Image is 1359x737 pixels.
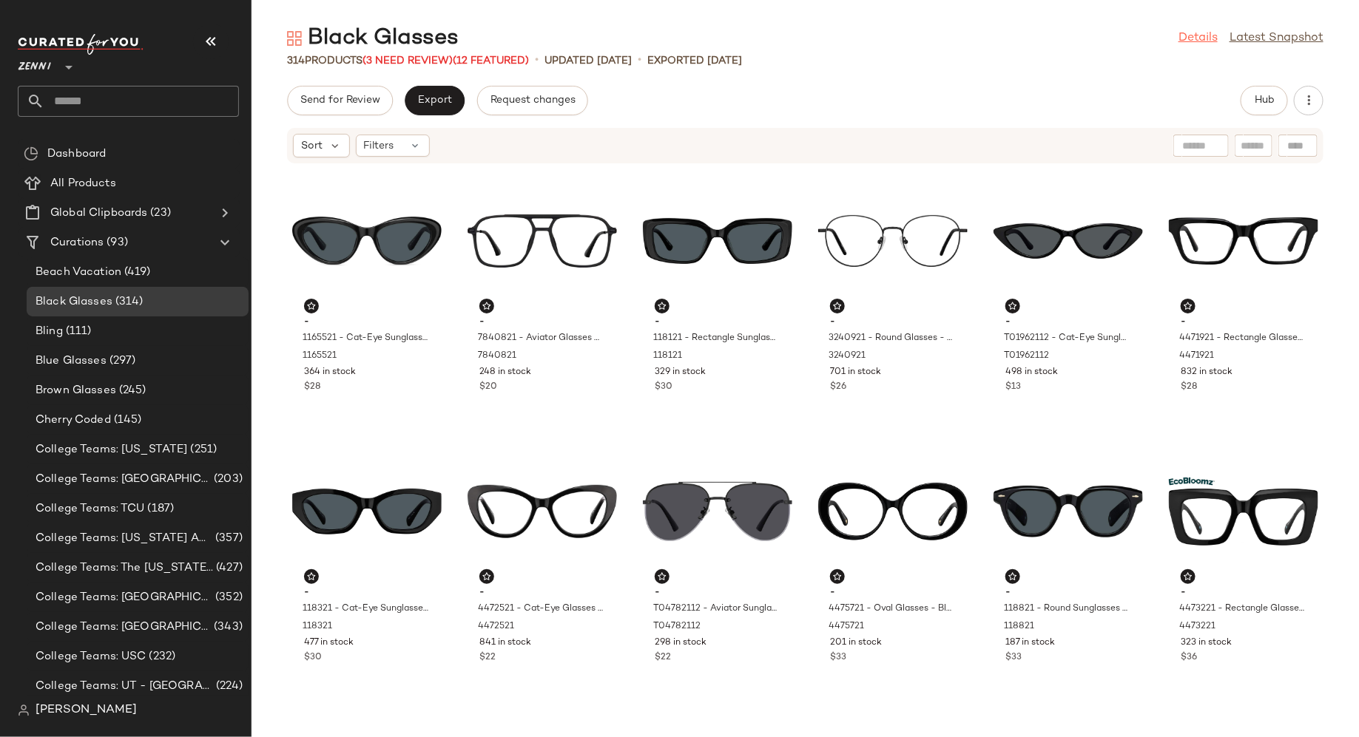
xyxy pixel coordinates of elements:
span: T01962112 - Cat-Eye Sunglasses - Black - Plastic [1004,332,1130,345]
span: (357) [212,530,243,547]
span: 498 in stock [1005,366,1058,379]
span: 118321 - Cat-Eye Sunglasses - Black - Acetate [303,602,428,616]
span: 248 in stock [479,366,531,379]
img: svg%3e [307,302,316,310]
span: (419) [121,264,151,281]
span: $13 [1005,381,1021,394]
span: (232) [146,648,176,665]
img: svg%3e [24,146,38,161]
span: T04782112 [653,620,701,634]
span: (224) [213,678,243,695]
span: - [1181,316,1306,329]
span: Hub [1254,95,1275,106]
span: Global Clipboards [50,205,147,222]
span: (111) [63,323,92,340]
span: - [830,586,956,600]
span: - [1005,586,1131,600]
span: (187) [145,500,175,517]
span: All Products [50,175,116,192]
p: updated [DATE] [544,53,632,69]
img: svg%3e [833,302,842,310]
span: (93) [104,234,128,251]
span: College Teams: [GEOGRAPHIC_DATA][US_STATE] [36,619,211,636]
span: (23) [147,205,171,222]
span: (203) [211,471,243,488]
span: Beach Vacation [36,264,121,281]
button: Send for Review [287,86,393,115]
img: T01962112-sunglasses-front-view.jpg [994,172,1143,310]
span: 832 in stock [1181,366,1232,379]
img: 118821-sunglasses-front-view.jpg [994,443,1143,580]
img: 118321-sunglasses-front-view.jpg [292,443,442,580]
img: T04782112-sunglasses-front-view.jpg [643,443,792,580]
div: Products [287,53,529,69]
span: College Teams: TCU [36,500,145,517]
span: 7840821 - Aviator Glasses - Black - Mixed [478,332,604,345]
span: 701 in stock [830,366,881,379]
span: • [638,52,641,69]
span: Request changes [490,95,576,106]
span: • [535,52,539,69]
span: 4471921 [1179,350,1214,363]
div: Black Glasses [287,24,459,53]
span: (427) [213,560,243,577]
span: 118821 - Round Sunglasses - Black - Acetate [1004,602,1130,616]
a: Details [1178,30,1218,47]
span: 3240921 [829,350,866,363]
img: 4472521-eyeglasses-front-view.jpg [468,443,617,580]
span: $30 [304,651,322,665]
span: (245) [116,382,146,399]
span: 4475721 [829,620,864,634]
span: 4473221 - Rectangle Glasses - Black - bio_based [1179,602,1305,616]
span: (343) [211,619,243,636]
span: $33 [1005,651,1022,665]
span: $22 [655,651,671,665]
span: $36 [1181,651,1197,665]
span: T01962112 [1004,350,1049,363]
span: 4472521 [478,620,514,634]
button: Request changes [477,86,588,115]
img: svg%3e [1008,302,1017,310]
img: cfy_white_logo.C9jOOHJF.svg [18,34,144,55]
span: 7840821 [478,350,516,363]
span: 187 in stock [1005,636,1055,650]
span: 4473221 [1179,620,1215,634]
span: 201 in stock [830,636,882,650]
span: - [830,316,956,329]
span: $26 [830,381,846,394]
img: 4475721-eyeglasses-front-view.jpg [818,443,968,580]
span: College Teams: [US_STATE] [36,441,188,458]
img: svg%3e [658,302,667,310]
img: 1165521-sunglasses-front-view.jpg [292,172,442,310]
span: - [1181,586,1306,600]
span: Zenni [18,50,51,77]
span: 329 in stock [655,366,706,379]
img: svg%3e [307,572,316,581]
img: 3240921-eyeglasses-front-view.jpg [818,172,968,310]
span: Filters [364,138,394,154]
a: Latest Snapshot [1230,30,1323,47]
span: 4472521 - Cat-Eye Glasses - Black - Plastic [478,602,604,616]
img: 4471921-eyeglasses-front-view.jpg [1169,172,1318,310]
span: $28 [304,381,320,394]
span: $33 [830,651,846,665]
span: $20 [479,381,497,394]
span: 1165521 - Cat-Eye Sunglasses - Black - Plastic [303,332,428,345]
span: College Teams: USC [36,648,146,665]
span: (314) [112,293,144,310]
span: (12 Featured) [453,55,529,67]
img: svg%3e [658,572,667,581]
span: Blue Glasses [36,353,107,370]
span: 314 [287,55,305,67]
span: Curations [50,234,104,251]
img: svg%3e [833,572,842,581]
span: (352) [212,589,243,606]
span: Export [417,95,452,106]
button: Hub [1241,86,1288,115]
span: College Teams: [GEOGRAPHIC_DATA] [36,471,211,488]
img: 4473221-eyeglasses-front-view.jpg [1169,443,1318,580]
img: svg%3e [1008,572,1017,581]
span: - [304,316,430,329]
span: $22 [479,651,496,665]
img: svg%3e [287,31,302,46]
